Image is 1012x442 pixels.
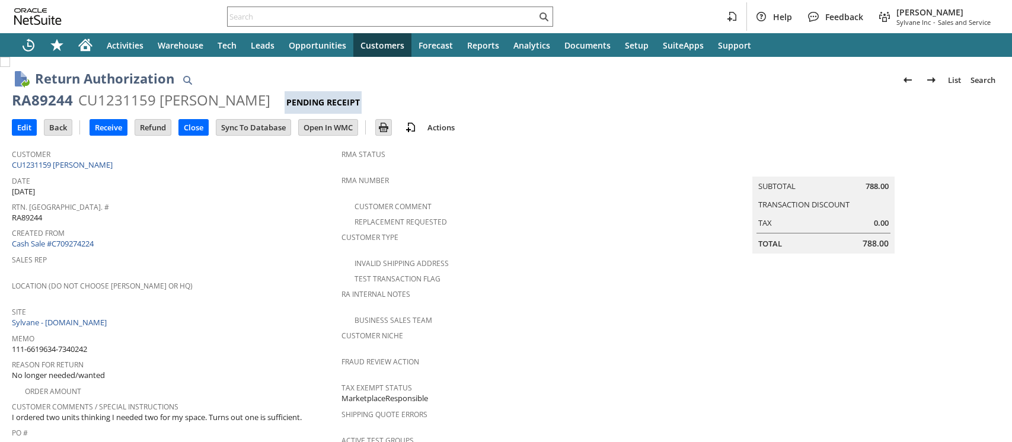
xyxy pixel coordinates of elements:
svg: Recent Records [21,38,36,52]
a: RA Internal Notes [341,289,410,299]
input: Close [179,120,208,135]
input: Refund [135,120,171,135]
span: SuiteApps [663,40,704,51]
a: Customer Comment [355,201,432,212]
a: Tax [758,217,772,228]
a: Reason For Return [12,360,84,370]
a: Actions [423,122,459,133]
img: Next [924,73,938,87]
a: Customer Niche [341,331,403,341]
a: Subtotal [758,181,796,191]
a: Cash Sale #C709274224 [12,238,94,249]
div: RA89244 [12,91,73,110]
a: Created From [12,228,65,238]
input: Receive [90,120,127,135]
span: Leads [251,40,274,51]
a: PO # [12,428,28,438]
img: Quick Find [180,73,194,87]
span: 111-6619634-7340242 [12,344,87,355]
a: Tech [210,33,244,57]
a: CU1231159 [PERSON_NAME] [12,159,116,170]
a: Documents [557,33,618,57]
div: Pending Receipt [285,91,362,114]
a: List [943,71,966,89]
a: Test Transaction Flag [355,274,440,284]
span: - [933,18,936,27]
span: Tech [218,40,237,51]
span: Feedback [825,11,863,23]
a: Fraud Review Action [341,357,419,367]
a: Warehouse [151,33,210,57]
h1: Return Authorization [35,69,174,88]
a: Transaction Discount [758,199,850,210]
a: Recent Records [14,33,43,57]
svg: logo [14,8,62,25]
a: Search [966,71,1000,89]
a: Replacement Requested [355,217,447,227]
span: 788.00 [866,181,889,192]
input: Open In WMC [299,120,357,135]
span: Customers [360,40,404,51]
a: Date [12,176,30,186]
span: Support [718,40,751,51]
a: Customer [12,149,50,159]
a: Rtn. [GEOGRAPHIC_DATA]. # [12,202,109,212]
div: CU1231159 [PERSON_NAME] [78,91,270,110]
svg: Home [78,38,92,52]
input: Print [376,120,391,135]
a: Customer Type [341,232,398,242]
a: Order Amount [25,386,81,396]
input: Edit [12,120,36,135]
span: No longer needed/wanted [12,370,105,381]
span: [PERSON_NAME] [896,7,991,18]
a: Reports [460,33,506,57]
a: Tax Exempt Status [341,383,412,393]
a: Memo [12,334,34,344]
img: Print [376,120,391,134]
span: Warehouse [158,40,203,51]
span: MarketplaceResponsible [341,393,428,404]
span: RA89244 [12,212,42,223]
a: Location (Do Not Choose [PERSON_NAME] or HQ) [12,281,193,291]
span: Sylvane Inc [896,18,931,27]
a: Customer Comments / Special Instructions [12,402,178,412]
span: 788.00 [863,238,889,249]
span: Setup [625,40,649,51]
a: Opportunities [282,33,353,57]
span: 0.00 [874,217,889,229]
a: Forecast [411,33,460,57]
a: Analytics [506,33,557,57]
span: Sales and Service [938,18,991,27]
a: Business Sales Team [355,315,432,325]
a: Support [711,33,758,57]
img: add-record.svg [404,120,418,134]
span: Activities [107,40,143,51]
a: SuiteApps [656,33,711,57]
a: Leads [244,33,282,57]
div: Shortcuts [43,33,71,57]
input: Sync To Database [216,120,290,135]
svg: Shortcuts [50,38,64,52]
span: Documents [564,40,611,51]
a: RMA Status [341,149,385,159]
a: Setup [618,33,656,57]
a: RMA Number [341,175,389,185]
a: Sales Rep [12,255,47,265]
img: Previous [901,73,915,87]
a: Shipping Quote Errors [341,409,427,419]
input: Search [228,9,537,24]
span: Analytics [513,40,550,51]
a: Customers [353,33,411,57]
a: Total [758,238,782,249]
caption: Summary [752,158,895,177]
span: Help [773,11,792,23]
a: Home [71,33,100,57]
a: Sylvane - [DOMAIN_NAME] [12,317,110,328]
a: Site [12,307,26,317]
span: I ordered two units thinking I needed two for my space. Turns out one is sufficient. [12,412,302,423]
svg: Search [537,9,551,24]
span: Reports [467,40,499,51]
input: Back [44,120,72,135]
a: Activities [100,33,151,57]
span: [DATE] [12,186,35,197]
